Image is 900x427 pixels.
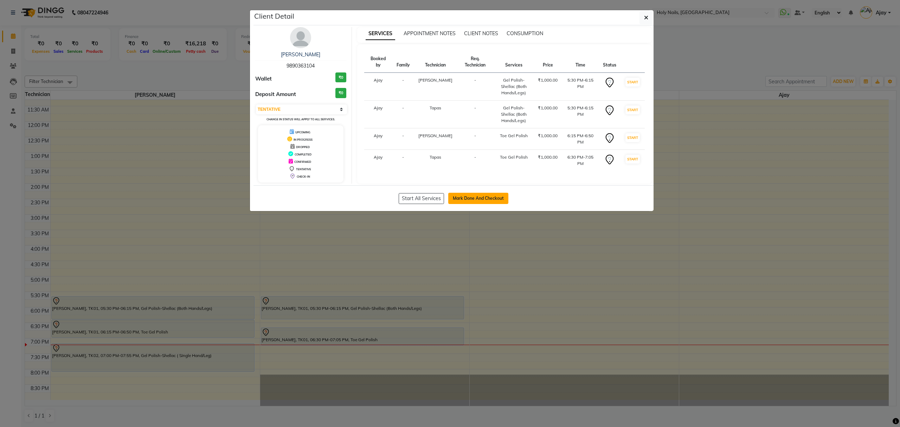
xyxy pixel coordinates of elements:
[498,105,529,124] div: Gel Polish-Shellac (Both Hands/Legs)
[404,30,456,37] span: APPOINTMENT NOTES
[538,154,558,160] div: ₹1,000.00
[399,193,444,204] button: Start All Services
[457,73,494,101] td: -
[562,73,599,101] td: 5:30 PM-6:15 PM
[507,30,543,37] span: CONSUMPTION
[290,27,311,48] img: avatar
[562,128,599,150] td: 6:15 PM-6:50 PM
[364,73,392,101] td: Ajay
[538,105,558,111] div: ₹1,000.00
[625,133,640,142] button: START
[296,145,310,149] span: DROPPED
[294,160,311,164] span: CONFIRMED
[430,154,441,160] span: Tapas
[498,154,529,160] div: Toe Gel Polish
[625,78,640,87] button: START
[562,51,599,73] th: Time
[464,30,498,37] span: CLIENT NOTES
[418,77,452,83] span: [PERSON_NAME]
[287,63,315,69] span: 9890363104
[281,51,320,58] a: [PERSON_NAME]
[534,51,562,73] th: Price
[498,133,529,139] div: Toe Gel Polish
[457,128,494,150] td: -
[625,106,640,114] button: START
[498,77,529,96] div: Gel Polish-Shellac (Both Hands/Legs)
[364,101,392,128] td: Ajay
[625,155,640,164] button: START
[297,175,310,178] span: CHECK-IN
[392,101,414,128] td: -
[392,51,414,73] th: Family
[255,75,272,83] span: Wallet
[364,128,392,150] td: Ajay
[364,51,392,73] th: Booked by
[255,90,296,98] span: Deposit Amount
[366,27,395,40] span: SERVICES
[335,88,346,98] h3: ₹0
[414,51,457,73] th: Technician
[562,150,599,171] td: 6:30 PM-7:05 PM
[254,11,294,21] h5: Client Detail
[295,153,311,156] span: COMPLETED
[294,138,313,141] span: IN PROGRESS
[562,101,599,128] td: 5:30 PM-6:15 PM
[364,150,392,171] td: Ajay
[295,130,310,134] span: UPCOMING
[538,133,558,139] div: ₹1,000.00
[335,72,346,83] h3: ₹0
[296,167,311,171] span: TENTATIVE
[392,150,414,171] td: -
[430,105,441,110] span: Tapas
[457,51,494,73] th: Req. Technician
[448,193,508,204] button: Mark Done And Checkout
[266,117,335,121] small: Change in status will apply to all services.
[457,101,494,128] td: -
[418,133,452,138] span: [PERSON_NAME]
[538,77,558,83] div: ₹1,000.00
[457,150,494,171] td: -
[494,51,534,73] th: Services
[392,128,414,150] td: -
[599,51,621,73] th: Status
[392,73,414,101] td: -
